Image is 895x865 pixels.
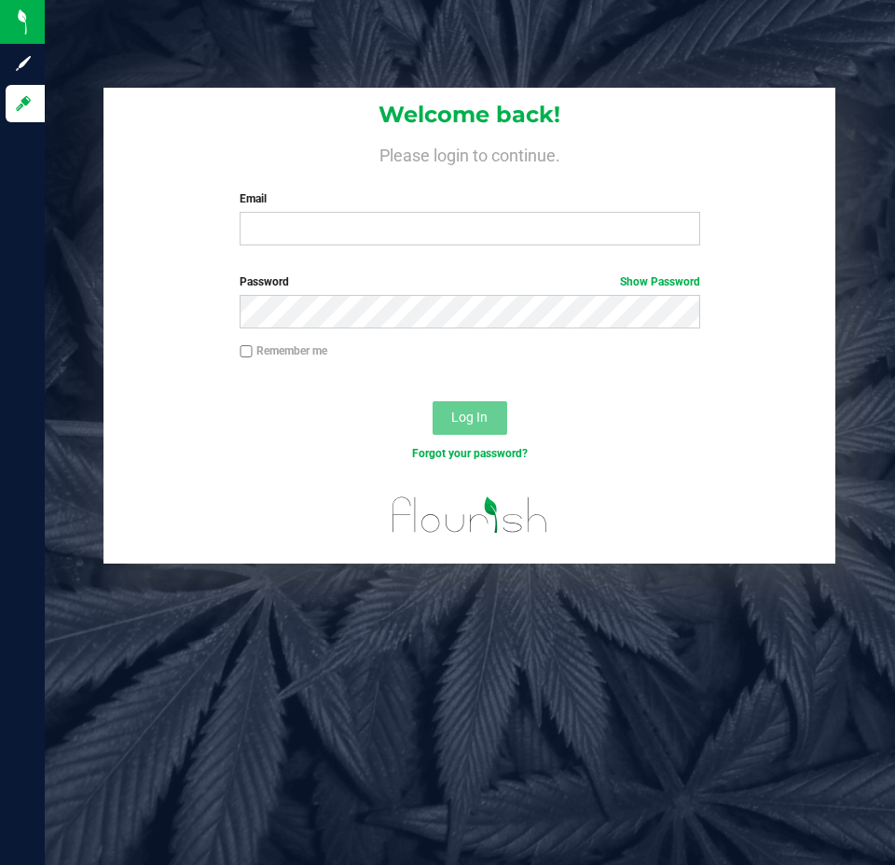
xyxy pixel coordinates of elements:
[103,142,835,164] h4: Please login to continue.
[240,190,699,207] label: Email
[451,410,488,425] span: Log In
[620,275,700,288] a: Show Password
[240,342,327,359] label: Remember me
[240,345,253,358] input: Remember me
[14,94,33,113] inline-svg: Log in
[240,275,289,288] span: Password
[14,54,33,73] inline-svg: Sign up
[103,103,835,127] h1: Welcome back!
[433,401,507,435] button: Log In
[379,481,561,549] img: flourish_logo.svg
[412,447,528,460] a: Forgot your password?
